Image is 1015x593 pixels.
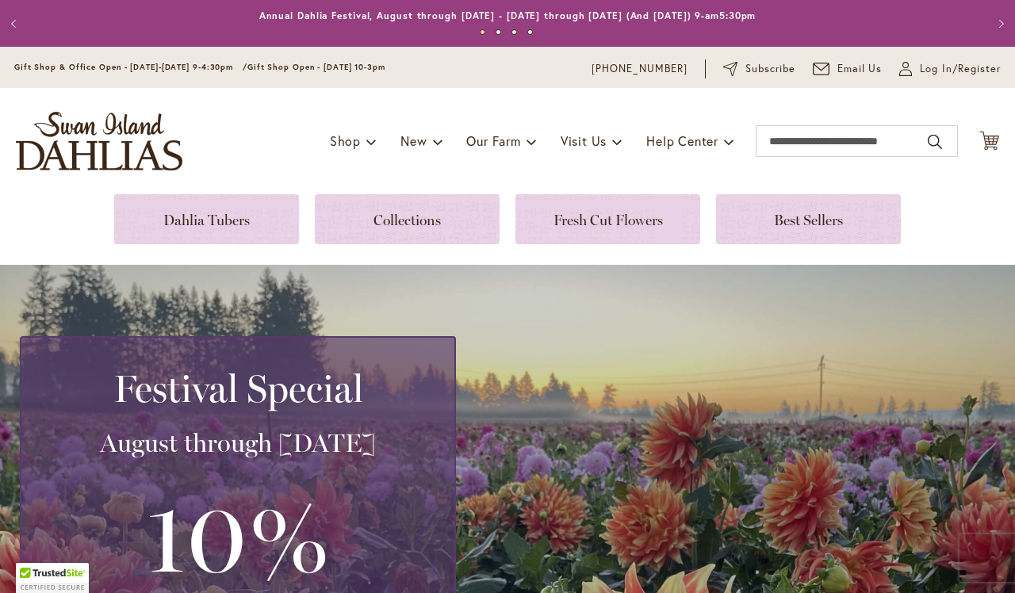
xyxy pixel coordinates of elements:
a: [PHONE_NUMBER] [592,61,688,77]
button: 4 of 4 [527,29,533,35]
span: Help Center [646,132,718,149]
button: 1 of 4 [480,29,485,35]
button: Next [983,8,1015,40]
span: Log In/Register [920,61,1001,77]
h2: Festival Special [40,366,435,411]
button: 3 of 4 [511,29,517,35]
a: Log In/Register [899,61,1001,77]
span: Shop [330,132,361,149]
a: Email Us [813,61,883,77]
span: Our Farm [466,132,520,149]
span: New [400,132,427,149]
span: Email Us [837,61,883,77]
a: store logo [16,112,182,170]
button: 2 of 4 [496,29,501,35]
a: Annual Dahlia Festival, August through [DATE] - [DATE] through [DATE] (And [DATE]) 9-am5:30pm [259,10,756,21]
span: Gift Shop Open - [DATE] 10-3pm [247,62,385,72]
h3: August through [DATE] [40,427,435,459]
span: Subscribe [745,61,795,77]
span: Gift Shop & Office Open - [DATE]-[DATE] 9-4:30pm / [14,62,247,72]
span: Visit Us [561,132,607,149]
a: Subscribe [723,61,795,77]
